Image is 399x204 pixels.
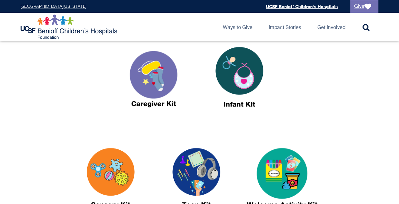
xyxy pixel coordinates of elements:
a: Get Involved [312,13,350,41]
img: caregiver kit [115,35,193,125]
a: UCSF Benioff Children's Hospitals [266,4,338,9]
a: Impact Stories [264,13,306,41]
a: Give [350,0,378,13]
img: Logo for UCSF Benioff Children's Hospitals Foundation [21,14,119,39]
img: infant kit [200,35,278,125]
a: Ways to Give [218,13,257,41]
a: [GEOGRAPHIC_DATA][US_STATE] [21,4,86,9]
